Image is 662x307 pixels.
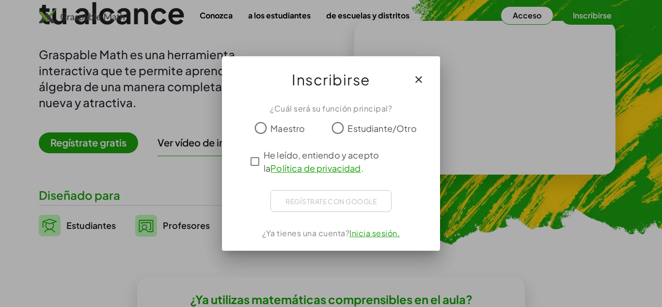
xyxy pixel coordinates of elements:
[292,70,370,89] font: Inscribirse
[264,149,379,174] font: He leído, entiendo y acepto la
[270,103,392,113] font: ¿Cuál será su función principal?
[270,123,305,134] font: Maestro
[262,228,349,238] font: ¿Ya tienes una cuenta?
[270,162,361,174] a: Política de privacidad
[361,162,363,174] font: .
[349,228,400,238] a: Inicia sesión.
[347,123,416,134] font: Estudiante/Otro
